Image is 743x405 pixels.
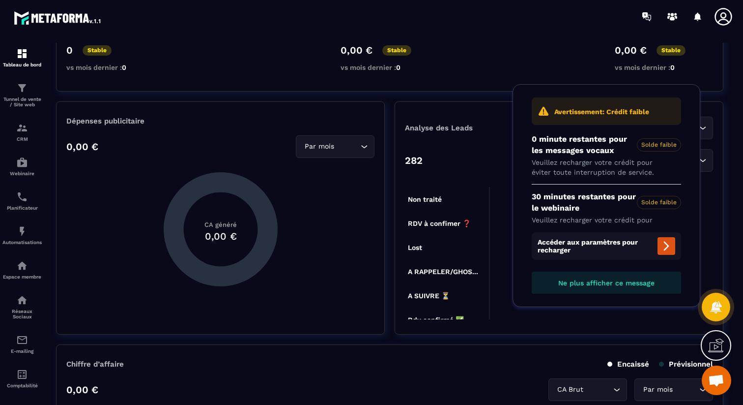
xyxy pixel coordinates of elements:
p: 0 [66,44,73,56]
span: Solde faible [637,196,681,209]
input: Search for option [675,384,697,395]
p: Automatisations [2,240,42,245]
p: 0,00 € [66,141,98,153]
p: Webinaire [2,171,42,176]
div: Search for option [634,378,713,401]
p: 30 minutes restantes pour le webinaire [532,191,681,214]
p: E-mailing [2,348,42,354]
p: 0 minute restantes pour les messages vocaux [532,134,681,156]
a: automationsautomationsWebinaire [2,149,42,184]
tspan: Rdv confirmé ✅ [408,316,464,324]
span: 0 [122,63,126,71]
p: Espace membre [2,274,42,280]
img: automations [16,260,28,272]
img: email [16,334,28,346]
tspan: Non traité [408,195,442,203]
p: vs mois dernier : [615,63,713,71]
p: Stable [657,45,686,56]
span: CA Brut [555,384,585,395]
p: 0,00 € [615,44,647,56]
p: Tableau de bord [2,62,42,67]
p: 282 [405,155,423,166]
img: social-network [16,294,28,306]
div: Search for option [296,135,374,158]
a: formationformationTunnel de vente / Site web [2,75,42,115]
p: Analyse des Leads [405,124,559,132]
a: schedulerschedulerPlanificateur [2,184,42,218]
a: formationformationCRM [2,115,42,149]
div: Search for option [548,378,627,401]
p: Comptabilité [2,383,42,388]
span: 0 [396,63,400,71]
span: Accéder aux paramètres pour recharger [532,232,681,260]
tspan: RDV à confimer ❓ [408,219,471,228]
img: formation [16,82,28,94]
p: vs mois dernier : [66,63,165,71]
p: Stable [83,45,112,56]
p: CRM [2,136,42,142]
img: logo [14,9,102,27]
img: automations [16,225,28,237]
tspan: A RAPPELER/GHOS... [408,268,478,276]
p: Veuillez recharger votre crédit pour éviter toute interruption de service. [532,216,681,235]
p: vs mois dernier : [341,63,439,71]
p: Avertissement: Crédit faible [554,107,649,117]
p: Prévisionnel [659,360,713,369]
button: Ne plus afficher ce message [532,272,681,294]
img: automations [16,156,28,168]
span: Par mois [302,141,336,152]
p: Veuillez recharger votre crédit pour éviter toute interruption de service. [532,158,681,177]
p: Réseaux Sociaux [2,309,42,319]
p: Dépenses publicitaire [66,117,374,125]
p: Encaissé [607,360,649,369]
img: formation [16,122,28,134]
img: formation [16,48,28,60]
tspan: Lost [408,244,422,251]
input: Search for option [585,384,611,395]
a: automationsautomationsAutomatisations [2,218,42,252]
span: Ne plus afficher ce message [558,279,655,287]
tspan: A SUIVRE ⏳ [408,292,450,300]
p: Tunnel de vente / Site web [2,96,42,107]
a: automationsautomationsEspace membre [2,252,42,287]
span: Par mois [641,384,675,395]
p: Planificateur [2,205,42,211]
a: social-networksocial-networkRéseaux Sociaux [2,287,42,327]
a: Ouvrir le chat [702,366,731,395]
p: Chiffre d’affaire [66,360,124,369]
p: 0,00 € [341,44,372,56]
input: Search for option [336,141,358,152]
p: 0,00 € [66,384,98,396]
a: accountantaccountantComptabilité [2,361,42,396]
img: scheduler [16,191,28,203]
img: accountant [16,369,28,380]
span: 0 [670,63,675,71]
span: Solde faible [637,138,681,152]
a: emailemailE-mailing [2,327,42,361]
a: formationformationTableau de bord [2,40,42,75]
p: Stable [382,45,411,56]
